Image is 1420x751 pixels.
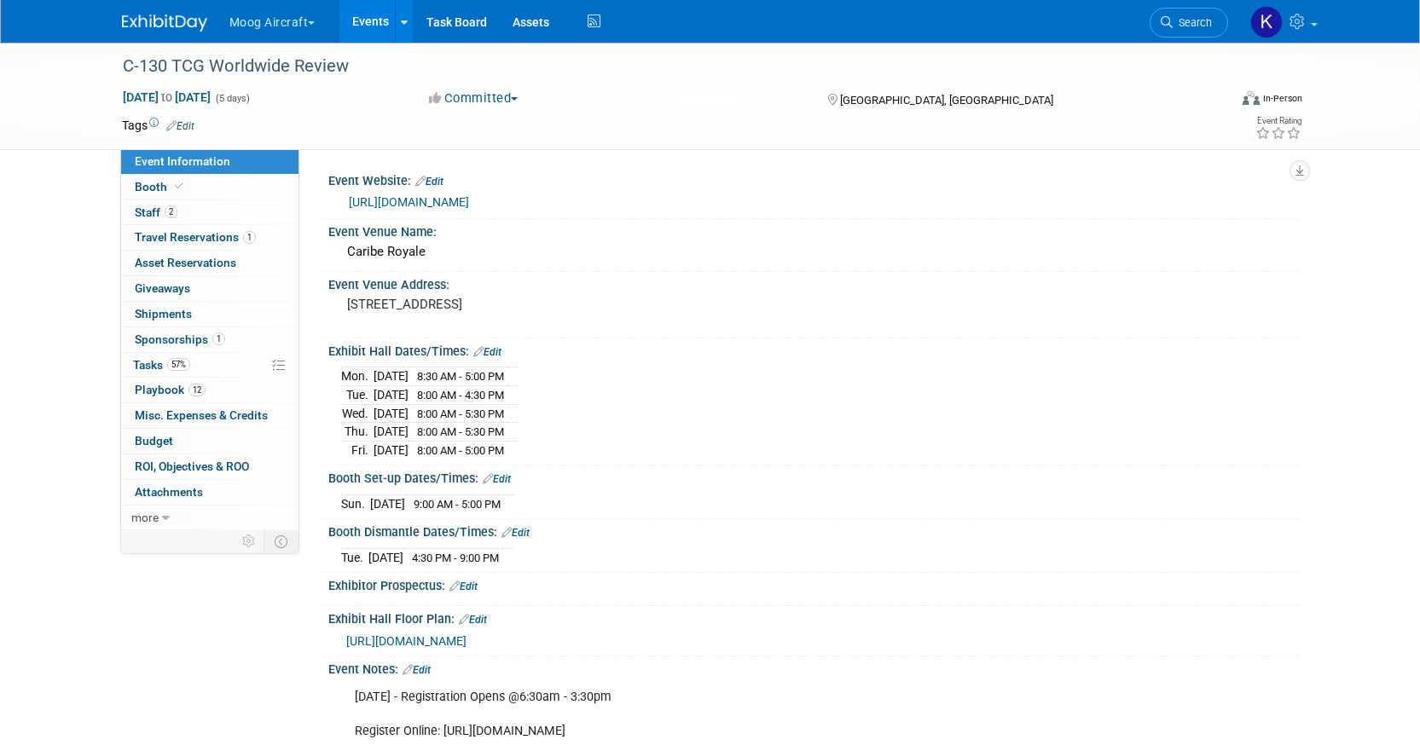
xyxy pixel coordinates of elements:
[212,332,225,345] span: 1
[341,548,368,566] td: Tue.
[347,297,714,312] pre: [STREET_ADDRESS]
[417,425,504,438] span: 8:00 AM - 5:30 PM
[135,459,249,473] span: ROI, Objectives & ROO
[135,154,230,168] span: Event Information
[1250,6,1283,38] img: Kathryn Germony
[328,606,1299,628] div: Exhibit Hall Floor Plan:
[135,408,268,422] span: Misc. Expenses & Credits
[135,332,225,346] span: Sponsorships
[374,423,409,442] td: [DATE]
[374,386,409,405] td: [DATE]
[121,378,298,402] a: Playbook12
[341,423,374,442] td: Thu.
[417,407,504,420] span: 8:00 AM - 5:30 PM
[135,230,256,244] span: Travel Reservations
[121,429,298,453] a: Budget
[1243,91,1260,105] img: Format-Inperson.png
[121,225,298,250] a: Travel Reservations1
[341,386,374,405] td: Tue.
[121,454,298,479] a: ROI, Objectives & ROO
[415,176,443,188] a: Edit
[243,231,256,244] span: 1
[135,205,177,219] span: Staff
[370,494,405,512] td: [DATE]
[235,530,264,552] td: Personalize Event Tab Strip
[412,552,499,564] span: 4:30 PM - 9:00 PM
[368,548,403,566] td: [DATE]
[346,634,467,648] a: [URL][DOMAIN_NAME]
[840,94,1053,107] span: [GEOGRAPHIC_DATA], [GEOGRAPHIC_DATA]
[131,511,159,524] span: more
[341,441,374,459] td: Fri.
[341,404,374,423] td: Wed.
[374,441,409,459] td: [DATE]
[214,93,250,104] span: (5 days)
[188,384,206,396] span: 12
[165,205,177,218] span: 2
[341,239,1286,265] div: Caribe Royale
[122,117,194,134] td: Tags
[328,573,1299,595] div: Exhibitor Prospectus:
[121,149,298,174] a: Event Information
[121,276,298,301] a: Giveaways
[121,251,298,275] a: Asset Reservations
[328,519,1299,541] div: Booth Dismantle Dates/Times:
[166,120,194,132] a: Edit
[122,90,212,105] span: [DATE] [DATE]
[417,389,504,401] span: 8:00 AM - 4:30 PM
[1127,89,1303,114] div: Event Format
[414,498,501,511] span: 9:00 AM - 5:00 PM
[374,367,409,386] td: [DATE]
[121,327,298,352] a: Sponsorships1
[1262,92,1302,105] div: In-Person
[473,346,501,358] a: Edit
[328,656,1299,679] div: Event Notes:
[374,404,409,423] td: [DATE]
[341,494,370,512] td: Sun.
[121,175,298,199] a: Booth
[328,168,1299,190] div: Event Website:
[417,444,504,457] span: 8:00 AM - 5:00 PM
[349,195,469,209] a: [URL][DOMAIN_NAME]
[1255,117,1301,125] div: Event Rating
[135,256,236,269] span: Asset Reservations
[135,383,206,396] span: Playbook
[167,358,190,371] span: 57%
[135,180,187,194] span: Booth
[328,219,1299,240] div: Event Venue Name:
[121,200,298,225] a: Staff2
[341,367,374,386] td: Mon.
[135,307,192,321] span: Shipments
[121,353,298,378] a: Tasks57%
[117,51,1203,82] div: C-130 TCG Worldwide Review
[135,434,173,448] span: Budget
[121,302,298,326] a: Shipments
[501,527,530,539] a: Edit
[121,480,298,505] a: Attachments
[483,473,511,485] a: Edit
[122,14,207,32] img: ExhibitDay
[1150,8,1228,38] a: Search
[175,182,183,191] i: Booth reservation complete
[121,403,298,428] a: Misc. Expenses & Credits
[328,272,1299,293] div: Event Venue Address:
[403,664,431,676] a: Edit
[328,338,1299,361] div: Exhibit Hall Dates/Times:
[121,505,298,530] a: more
[328,465,1299,488] div: Booth Set-up Dates/Times:
[417,370,504,383] span: 8:30 AM - 5:00 PM
[343,680,1111,748] div: [DATE] - Registration Opens @6:30am - 3:30pm Register Online: [URL][DOMAIN_NAME]
[135,485,203,499] span: Attachments
[159,90,175,104] span: to
[1173,16,1212,29] span: Search
[135,281,190,295] span: Giveaways
[459,614,487,626] a: Edit
[449,581,478,592] a: Edit
[423,90,525,107] button: Committed
[264,530,298,552] td: Toggle Event Tabs
[133,358,190,372] span: Tasks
